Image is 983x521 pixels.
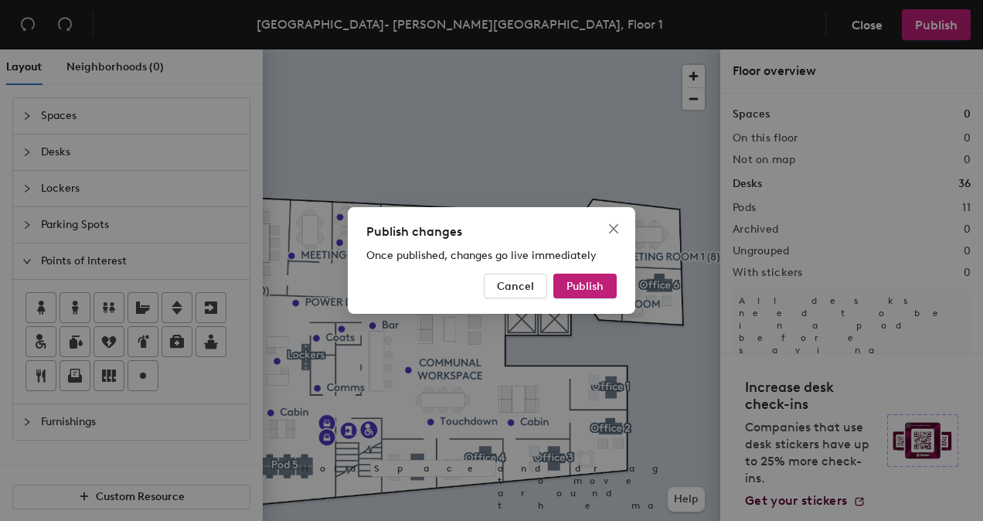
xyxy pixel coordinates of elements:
[601,223,626,235] span: Close
[607,223,620,235] span: close
[366,249,597,262] span: Once published, changes go live immediately
[566,280,604,293] span: Publish
[601,216,626,241] button: Close
[497,280,534,293] span: Cancel
[553,274,617,298] button: Publish
[484,274,547,298] button: Cancel
[366,223,617,241] div: Publish changes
